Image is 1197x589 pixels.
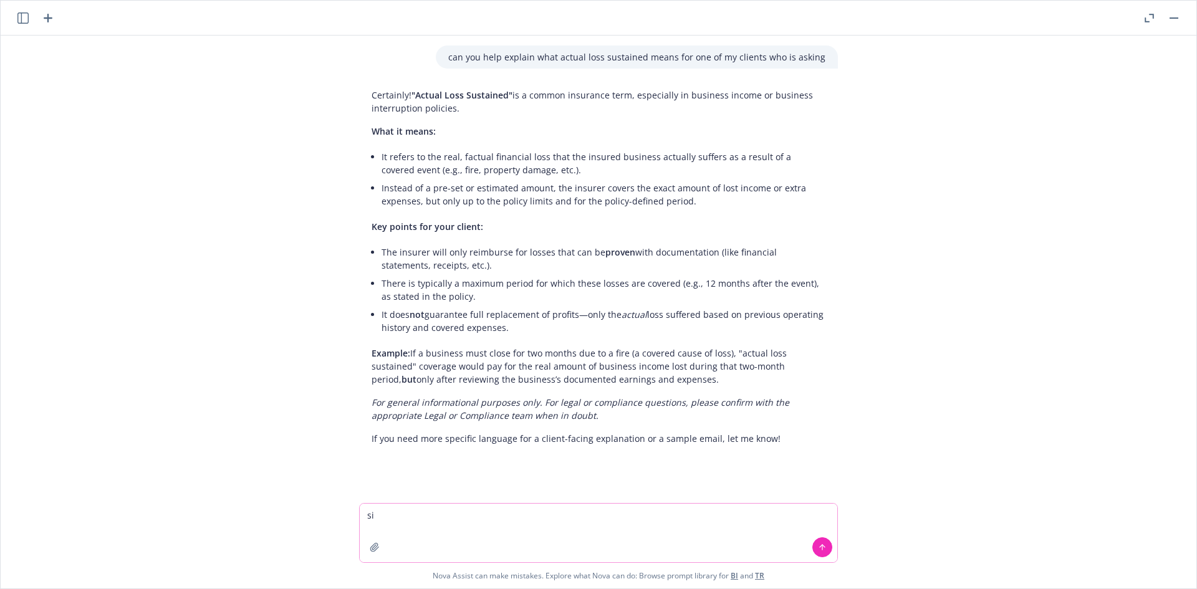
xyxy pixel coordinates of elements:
[372,396,789,421] em: For general informational purposes only. For legal or compliance questions, please confirm with t...
[382,305,825,337] li: It does guarantee full replacement of profits—only the loss suffered based on previous operating ...
[410,309,425,320] span: not
[755,570,764,581] a: TR
[6,563,1191,588] span: Nova Assist can make mistakes. Explore what Nova can do: Browse prompt library for and
[382,274,825,305] li: There is typically a maximum period for which these losses are covered (e.g., 12 months after the...
[382,179,825,210] li: Instead of a pre-set or estimated amount, the insurer covers the exact amount of lost income or e...
[605,246,635,258] span: proven
[372,347,825,386] p: If a business must close for two months due to a fire (a covered cause of loss), "actual loss sus...
[622,309,647,320] em: actual
[448,50,825,64] p: can you help explain what actual loss sustained means for one of my clients who is asking
[372,125,436,137] span: What it means:
[382,243,825,274] li: The insurer will only reimburse for losses that can be with documentation (like financial stateme...
[401,373,416,385] span: but
[372,221,483,232] span: Key points for your client:
[411,89,512,101] span: "Actual Loss Sustained"
[382,148,825,179] li: It refers to the real, factual financial loss that the insured business actually suffers as a res...
[731,570,738,581] a: BI
[372,347,410,359] span: Example:
[360,504,837,562] textarea: si
[372,432,825,445] p: If you need more specific language for a client-facing explanation or a sample email, let me know!
[372,89,825,115] p: Certainly! is a common insurance term, especially in business income or business interruption pol...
